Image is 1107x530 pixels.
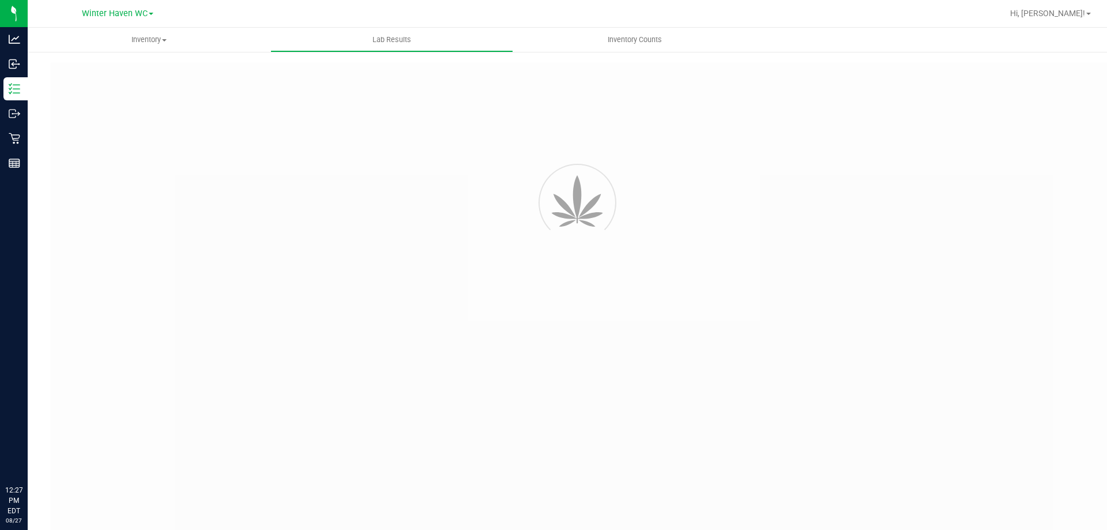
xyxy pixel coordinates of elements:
[5,516,22,525] p: 08/27
[9,83,20,95] inline-svg: Inventory
[9,133,20,144] inline-svg: Retail
[1010,9,1085,18] span: Hi, [PERSON_NAME]!
[9,33,20,45] inline-svg: Analytics
[9,58,20,70] inline-svg: Inbound
[592,35,677,45] span: Inventory Counts
[270,28,513,52] a: Lab Results
[513,28,756,52] a: Inventory Counts
[357,35,427,45] span: Lab Results
[28,35,270,45] span: Inventory
[9,157,20,169] inline-svg: Reports
[9,108,20,119] inline-svg: Outbound
[28,28,270,52] a: Inventory
[5,485,22,516] p: 12:27 PM EDT
[82,9,148,18] span: Winter Haven WC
